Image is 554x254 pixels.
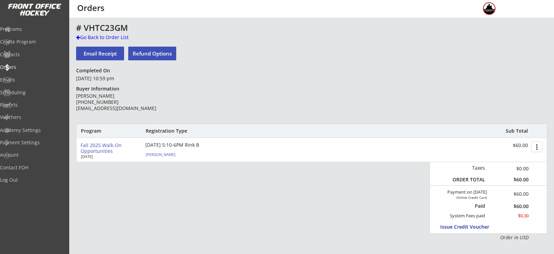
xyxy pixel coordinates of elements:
[432,190,487,195] div: Payment on [DATE]
[444,213,485,219] div: System Fees paid
[496,192,529,196] div: $60.00
[485,143,528,148] div: $60.00
[81,128,118,134] div: Program
[449,177,485,183] div: ORDER TOTAL
[448,195,487,199] div: Online Credit Card
[128,47,176,60] button: Refund Options
[76,75,175,82] div: [DATE] 10:59 pm
[531,142,542,152] button: more_vert
[490,177,529,183] div: $60.00
[449,234,529,241] div: Order in USD
[490,213,529,219] div: $0.30
[76,93,175,112] div: [PERSON_NAME] [PHONE_NUMBER] [EMAIL_ADDRESS][DOMAIN_NAME]
[76,47,124,60] button: Email Receipt
[146,128,224,134] div: Registration Type
[454,203,485,209] div: Paid
[490,204,529,209] div: $60.00
[81,155,136,158] div: [DATE]
[76,68,113,74] div: Completed On
[498,128,528,134] div: Sub Total
[76,34,147,41] div: Go Back to Order List
[490,165,529,172] div: $0.00
[76,24,405,32] div: # VHTC23GM
[145,143,224,147] div: [DATE] 5:10-6PM Rink B
[440,222,504,232] button: Issue Credit Voucher
[76,86,122,92] div: Buyer Information
[81,143,140,154] div: Fall 2025 Walk-On Opportunities
[146,153,222,156] div: [PERSON_NAME]
[449,165,485,171] div: Taxes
